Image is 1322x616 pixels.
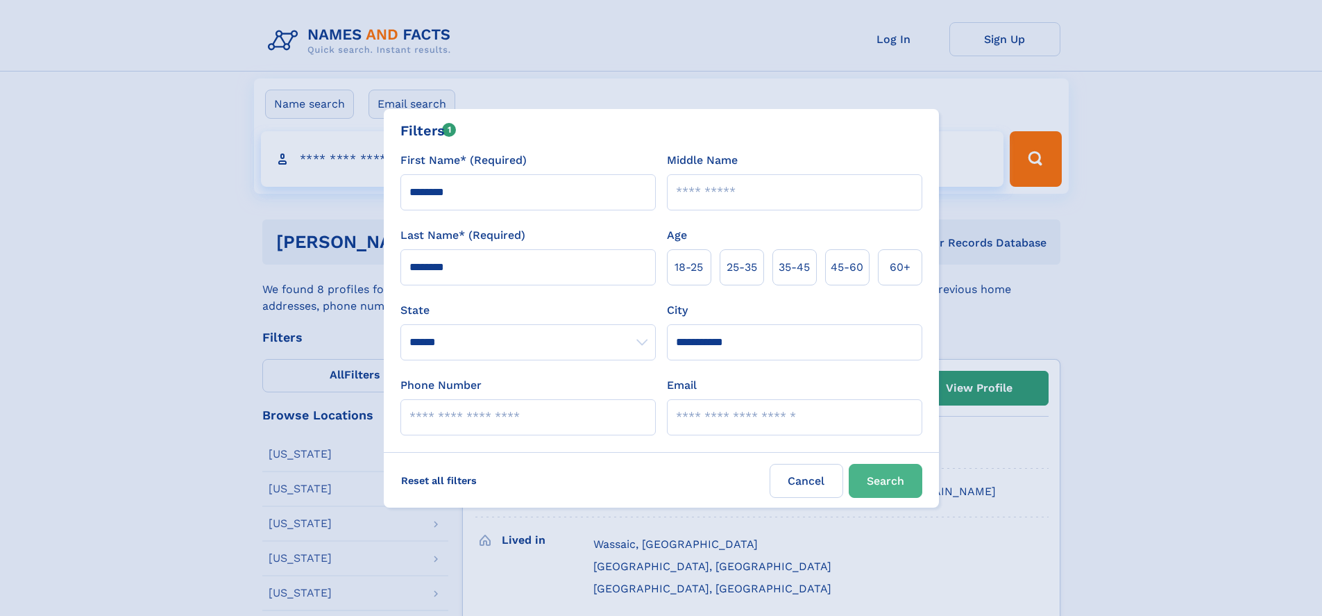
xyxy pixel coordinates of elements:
[770,464,843,498] label: Cancel
[779,259,810,276] span: 35‑45
[831,259,863,276] span: 45‑60
[400,152,527,169] label: First Name* (Required)
[400,377,482,394] label: Phone Number
[392,464,486,497] label: Reset all filters
[675,259,703,276] span: 18‑25
[667,152,738,169] label: Middle Name
[400,302,656,319] label: State
[667,302,688,319] label: City
[400,120,457,141] div: Filters
[727,259,757,276] span: 25‑35
[667,227,687,244] label: Age
[667,377,697,394] label: Email
[890,259,910,276] span: 60+
[849,464,922,498] button: Search
[400,227,525,244] label: Last Name* (Required)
